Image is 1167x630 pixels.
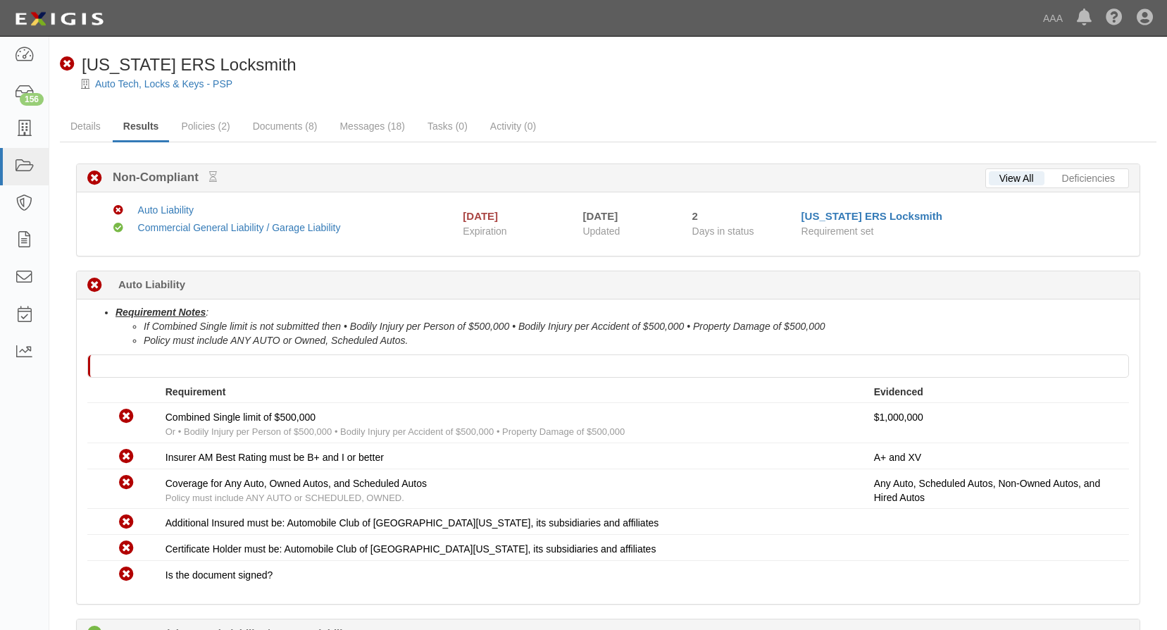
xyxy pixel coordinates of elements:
span: Or • Bodily Injury per Person of $500,000 • Bodily Injury per Accident of $500,000 • Property Dam... [166,426,625,437]
a: AAA [1036,4,1070,32]
small: Pending Review [209,171,217,183]
span: [US_STATE] ERS Locksmith [82,55,297,74]
i: Non-Compliant [119,476,134,490]
i: Non-Compliant [119,515,134,530]
span: Expiration [463,224,572,238]
i: Non-Compliant [119,541,134,556]
p: $1,000,000 [874,410,1118,424]
a: Policies (2) [170,112,240,140]
a: Deficiencies [1051,171,1125,185]
li: If Combined Single limit is not submitted then • Bodily Injury per Person of $500,000 • Bodily In... [144,319,1129,333]
a: Messages (18) [329,112,416,140]
div: 156 [20,93,44,106]
div: California ERS Locksmith [60,53,297,77]
u: Requirement Notes [116,307,206,318]
strong: Evidenced [874,386,923,397]
i: Non-Compliant [60,57,75,72]
span: Additional Insured must be: Automobile Club of [GEOGRAPHIC_DATA][US_STATE], its subsidiaries and ... [166,517,659,529]
a: Details [60,112,111,140]
a: Auto Liability [138,204,194,216]
p: Any Auto, Scheduled Autos, Non-Owned Autos, and Hired Autos [874,476,1118,505]
i: Non-Compliant [113,206,123,216]
span: Is the document signed? [166,569,273,581]
img: logo-5460c22ac91f19d4615b14bd174203de0afe785f0fc80cf4dbbc73dc1793850b.png [11,6,108,32]
strong: Requirement [166,386,226,397]
span: Policy must include ANY AUTO or SCHEDULED, OWNED. [166,493,404,503]
a: Tasks (0) [417,112,478,140]
i: Non-Compliant [119,567,134,582]
i: Help Center - Complianz [1106,10,1123,27]
div: Since 09/03/2025 [692,209,791,223]
div: [DATE] [463,209,498,223]
span: Requirement set [801,226,874,237]
a: Commercial General Liability / Garage Liability [138,222,341,233]
i: Compliant [113,223,123,233]
a: Auto Tech, Locks & Keys - PSP [95,78,232,89]
b: Non-Compliant [102,169,217,186]
span: Updated [582,226,620,237]
li: : [116,305,1129,347]
a: Activity (0) [480,112,547,140]
a: Documents (8) [242,112,328,140]
i: Non-Compliant [119,409,134,424]
b: Auto Liability [118,277,185,292]
a: [US_STATE] ERS Locksmith [801,210,942,222]
a: View All [989,171,1044,185]
div: [DATE] [582,209,670,223]
i: Non-Compliant [87,171,102,186]
span: Coverage for Any Auto, Owned Autos, and Scheduled Autos [166,478,427,489]
span: Insurer AM Best Rating must be B+ and I or better [166,452,384,463]
p: A+ and XV [874,450,1118,464]
span: Certificate Holder must be: Automobile Club of [GEOGRAPHIC_DATA][US_STATE], its subsidiaries and ... [166,543,656,555]
i: Non-Compliant 2 days (since 09/03/2025) [87,278,102,293]
i: Non-Compliant [119,450,134,464]
span: Days in status [692,226,754,237]
li: Policy must include ANY AUTO or Owned, Scheduled Autos. [144,333,1129,347]
a: Results [113,112,170,142]
span: Combined Single limit of $500,000 [166,412,316,423]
